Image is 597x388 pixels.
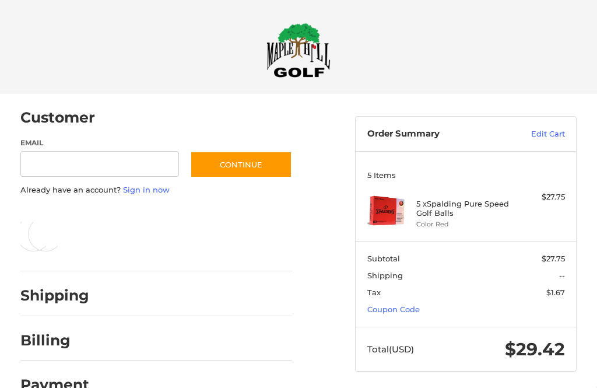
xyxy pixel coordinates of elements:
[559,271,565,280] span: --
[542,254,565,263] span: $27.75
[367,271,403,280] span: Shipping
[20,286,89,305] h2: Shipping
[505,338,565,360] span: $29.42
[20,109,95,127] h2: Customer
[20,331,89,349] h2: Billing
[12,338,139,376] iframe: Gorgias live chat messenger
[20,138,179,148] label: Email
[367,170,565,180] h3: 5 Items
[367,254,400,263] span: Subtotal
[502,128,565,140] a: Edit Cart
[416,219,512,229] li: Color Red
[367,288,381,297] span: Tax
[367,128,502,140] h3: Order Summary
[515,191,565,203] div: $27.75
[123,185,170,194] a: Sign in now
[190,151,292,178] button: Continue
[266,23,331,78] img: Maple Hill Golf
[367,344,414,355] span: Total (USD)
[20,184,293,196] p: Already have an account?
[416,199,512,218] h4: 5 x Spalding Pure Speed Golf Balls
[546,288,565,297] span: $1.67
[367,305,420,314] a: Coupon Code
